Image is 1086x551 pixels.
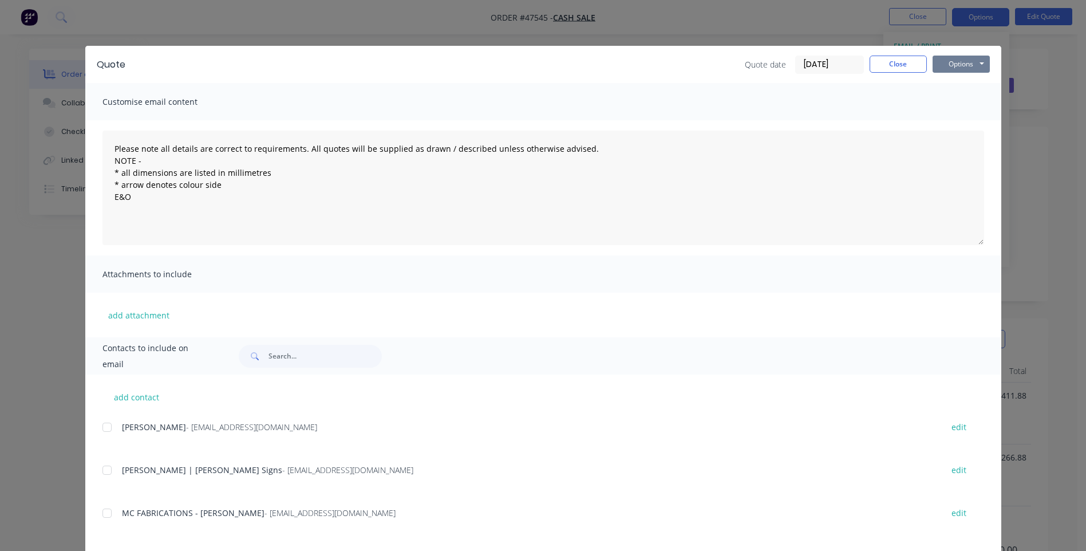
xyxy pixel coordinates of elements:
[945,462,973,478] button: edit
[102,340,211,372] span: Contacts to include on email
[102,266,228,282] span: Attachments to include
[870,56,927,73] button: Close
[102,94,228,110] span: Customise email content
[264,507,396,518] span: - [EMAIL_ADDRESS][DOMAIN_NAME]
[945,505,973,521] button: edit
[122,465,282,475] span: [PERSON_NAME] | [PERSON_NAME] Signs
[102,131,984,245] textarea: Please note all details are correct to requirements. All quotes will be supplied as drawn / descr...
[102,306,175,324] button: add attachment
[745,58,786,70] span: Quote date
[186,422,317,432] span: - [EMAIL_ADDRESS][DOMAIN_NAME]
[122,422,186,432] span: [PERSON_NAME]
[97,58,125,72] div: Quote
[122,507,264,518] span: MC FABRICATIONS - [PERSON_NAME]
[282,465,413,475] span: - [EMAIL_ADDRESS][DOMAIN_NAME]
[268,345,382,368] input: Search...
[933,56,990,73] button: Options
[945,419,973,435] button: edit
[102,388,171,406] button: add contact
